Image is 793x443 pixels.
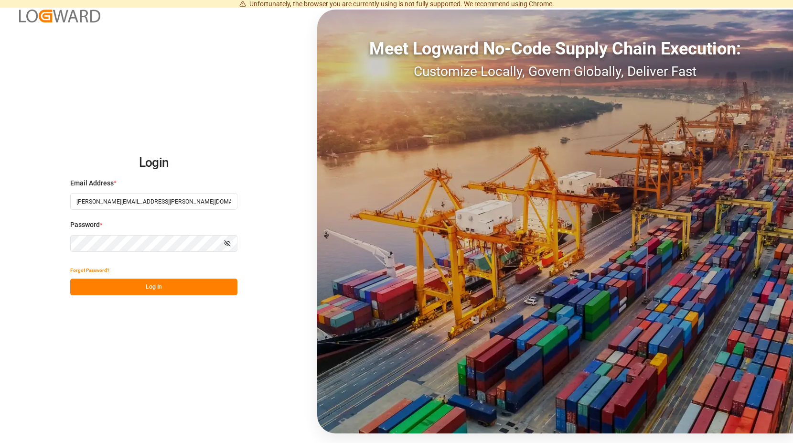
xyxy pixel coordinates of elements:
[317,62,793,82] div: Customize Locally, Govern Globally, Deliver Fast
[19,10,100,22] img: Logward_new_orange.png
[317,36,793,62] div: Meet Logward No-Code Supply Chain Execution:
[70,148,237,178] h2: Login
[70,178,114,188] span: Email Address
[70,262,109,279] button: Forgot Password?
[70,193,237,210] input: Enter your email
[70,279,237,295] button: Log In
[70,220,100,230] span: Password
